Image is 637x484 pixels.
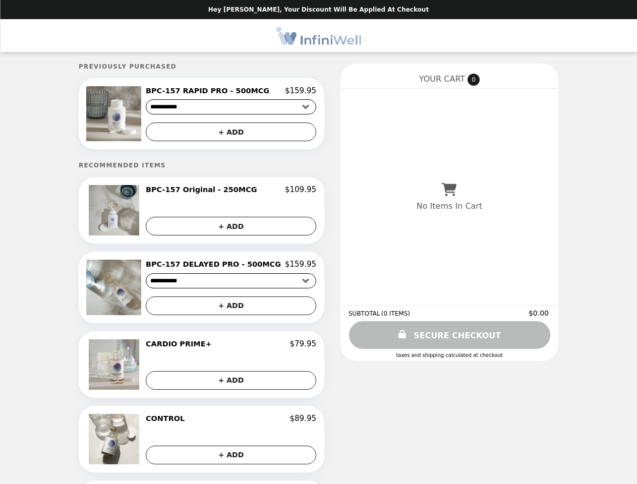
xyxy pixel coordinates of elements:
[146,260,285,269] h2: BPC-157 DELAYED PRO - 500MCG
[79,162,324,169] h5: Recommended Items
[417,201,482,211] p: No Items In Cart
[349,352,550,358] div: Taxes and Shipping calculated at checkout
[146,414,189,423] h2: CONTROL
[349,310,381,317] span: SUBTOTAL
[208,6,429,13] p: Hey [PERSON_NAME], your discount will be applied at checkout
[146,217,316,235] button: + ADD
[89,185,142,235] img: BPC-157 Original - 250MCG
[89,414,142,464] img: CONTROL
[146,86,273,95] h2: BPC-157 RAPID PRO - 500MCG
[468,74,480,86] span: 0
[289,339,316,348] p: $79.95
[146,273,316,288] select: Select a product variant
[289,414,316,423] p: $89.95
[285,260,316,269] p: $159.95
[79,63,324,70] h5: Previously Purchased
[529,309,550,317] span: $0.00
[86,260,144,315] img: BPC-157 DELAYED PRO - 500MCG
[419,74,465,84] span: YOUR CART
[285,185,316,194] p: $109.95
[146,446,316,464] button: + ADD
[146,99,316,114] select: Select a product variant
[146,185,261,194] h2: BPC-157 Original - 250MCG
[146,296,316,315] button: + ADD
[146,371,316,390] button: + ADD
[285,86,316,95] p: $159.95
[381,310,410,317] span: ( 0 ITEMS )
[86,86,144,141] img: BPC-157 RAPID PRO - 500MCG
[89,339,142,390] img: CARDIO PRIME+
[146,123,316,141] button: + ADD
[146,339,216,348] h2: CARDIO PRIME+
[276,25,361,46] img: Brand Logo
